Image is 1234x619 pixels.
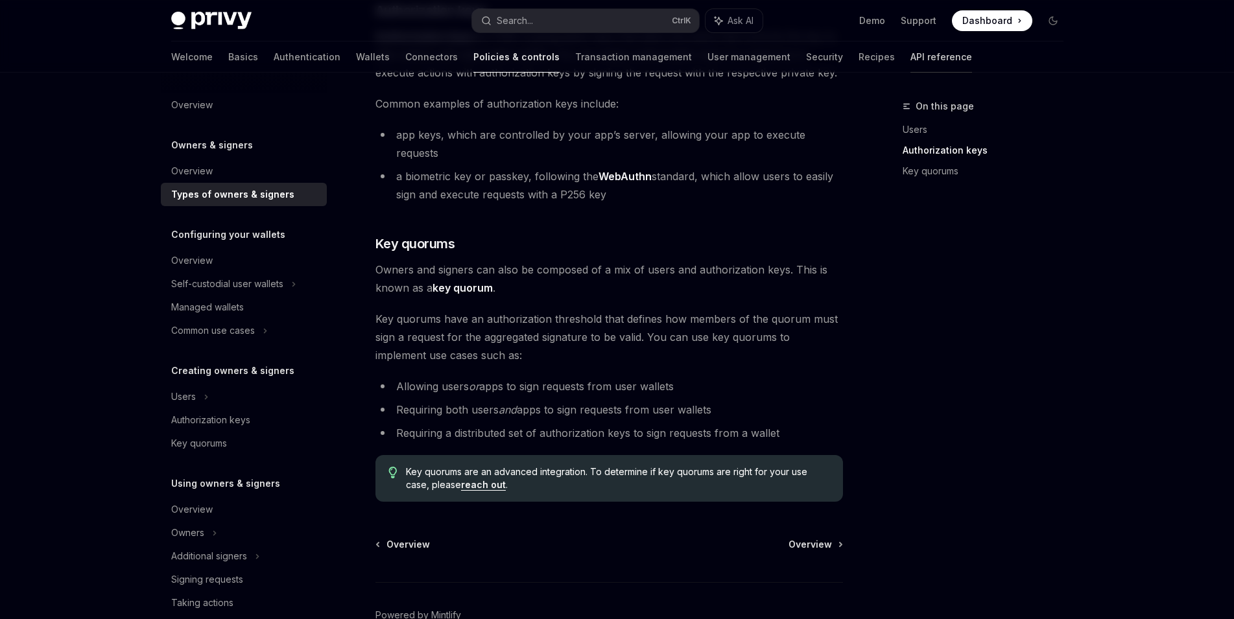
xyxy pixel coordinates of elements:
a: API reference [910,41,972,73]
span: Key quorums have an authorization threshold that defines how members of the quorum must sign a re... [375,310,843,364]
a: Key quorums [903,161,1074,181]
h5: Owners & signers [171,137,253,153]
div: Search... [497,13,533,29]
img: dark logo [171,12,252,30]
a: Authorization keys [161,408,327,432]
strong: key quorum [433,281,493,294]
em: or [469,380,479,393]
span: Ask AI [728,14,753,27]
h5: Using owners & signers [171,476,280,491]
span: Overview [789,538,832,551]
div: Additional signers [171,548,247,564]
span: Dashboard [962,14,1012,27]
a: Overview [789,538,842,551]
div: Signing requests [171,572,243,587]
li: Requiring a distributed set of authorization keys to sign requests from a wallet [375,424,843,442]
a: Basics [228,41,258,73]
a: Recipes [859,41,895,73]
span: Key quorums [375,235,455,253]
div: Authorization keys [171,412,250,428]
a: User management [707,41,790,73]
a: Wallets [356,41,390,73]
a: Users [903,119,1074,140]
a: Authentication [274,41,340,73]
div: Overview [171,502,213,517]
button: Toggle dark mode [1043,10,1063,31]
div: Self-custodial user wallets [171,276,283,292]
a: WebAuthn [599,170,652,183]
a: Overview [161,93,327,117]
div: Owners [171,525,204,541]
a: Policies & controls [473,41,560,73]
div: Overview [171,253,213,268]
h5: Configuring your wallets [171,227,285,242]
a: Demo [859,14,885,27]
a: Overview [161,249,327,272]
span: Key quorums are an advanced integration. To determine if key quorums are right for your use case,... [406,465,829,491]
a: Signing requests [161,568,327,591]
button: Ask AI [706,9,763,32]
div: Common use cases [171,323,255,338]
span: Common examples of authorization keys include: [375,95,843,113]
a: Overview [161,159,327,183]
div: Users [171,389,196,404]
h5: Creating owners & signers [171,363,294,379]
a: Transaction management [575,41,692,73]
em: and [499,403,517,416]
a: Dashboard [952,10,1032,31]
a: Types of owners & signers [161,183,327,206]
a: reach out [461,479,506,491]
span: Overview [386,538,430,551]
a: Overview [377,538,430,551]
li: Allowing users apps to sign requests from user wallets [375,377,843,395]
a: Taking actions [161,591,327,614]
li: Requiring both users apps to sign requests from user wallets [375,401,843,419]
a: Managed wallets [161,296,327,319]
a: Connectors [405,41,458,73]
a: Support [901,14,936,27]
li: a biometric key or passkey, following the standard, which allow users to easily sign and execute ... [375,167,843,204]
div: Types of owners & signers [171,187,294,202]
a: Welcome [171,41,213,73]
span: Owners and signers can also be composed of a mix of users and authorization keys. This is known a... [375,261,843,297]
svg: Tip [388,467,397,478]
span: Ctrl K [672,16,691,26]
div: Overview [171,163,213,179]
li: app keys, which are controlled by your app’s server, allowing your app to execute requests [375,126,843,162]
a: Overview [161,498,327,521]
a: Security [806,41,843,73]
div: Overview [171,97,213,113]
button: Search...CtrlK [472,9,699,32]
span: On this page [916,99,974,114]
a: Authorization keys [903,140,1074,161]
div: Taking actions [171,595,233,611]
div: Managed wallets [171,299,244,315]
a: Key quorums [161,432,327,455]
div: Key quorums [171,436,227,451]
